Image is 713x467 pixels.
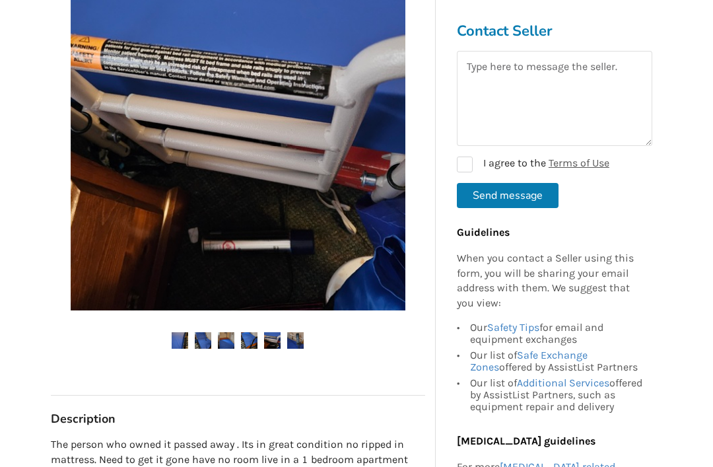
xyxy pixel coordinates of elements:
[470,347,646,375] div: Our list of offered by AssistList Partners
[517,377,609,389] a: Additional Services
[470,322,646,347] div: Our for email and equipment exchanges
[218,332,234,349] img: hospital bed-hospital bed-bedroom equipment-chilliwack-assistlist-listing
[470,349,588,373] a: Safe Exchange Zones
[457,226,510,238] b: Guidelines
[457,435,595,447] b: [MEDICAL_DATA] guidelines
[241,332,257,349] img: hospital bed-hospital bed-bedroom equipment-chilliwack-assistlist-listing
[487,321,539,334] a: Safety Tips
[549,157,609,169] a: Terms of Use
[51,412,425,427] h3: Description
[287,332,304,349] img: hospital bed-hospital bed-bedroom equipment-chilliwack-assistlist-listing
[264,332,281,349] img: hospital bed-hospital bed-bedroom equipment-chilliwack-assistlist-listing
[457,251,646,311] p: When you contact a Seller using this form, you will be sharing your email address with them. We s...
[457,183,559,208] button: Send message
[195,332,211,349] img: hospital bed-hospital bed-bedroom equipment-chilliwack-assistlist-listing
[457,157,609,172] label: I agree to the
[457,22,652,40] h3: Contact Seller
[470,375,646,413] div: Our list of offered by AssistList Partners, such as equipment repair and delivery
[172,332,188,349] img: hospital bed-hospital bed-bedroom equipment-chilliwack-assistlist-listing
